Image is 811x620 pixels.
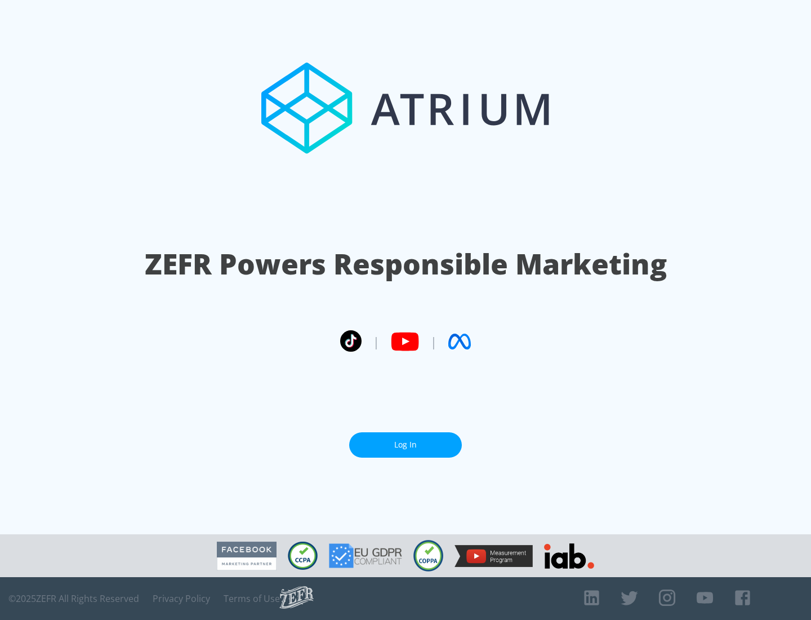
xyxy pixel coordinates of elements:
img: CCPA Compliant [288,542,318,570]
img: IAB [544,543,594,569]
span: | [430,333,437,350]
img: GDPR Compliant [329,543,402,568]
img: COPPA Compliant [413,540,443,572]
a: Log In [349,432,462,458]
h1: ZEFR Powers Responsible Marketing [145,245,667,284]
span: © 2025 ZEFR All Rights Reserved [8,593,139,604]
a: Terms of Use [224,593,280,604]
img: Facebook Marketing Partner [217,542,277,570]
img: YouTube Measurement Program [454,545,533,567]
a: Privacy Policy [153,593,210,604]
span: | [373,333,380,350]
